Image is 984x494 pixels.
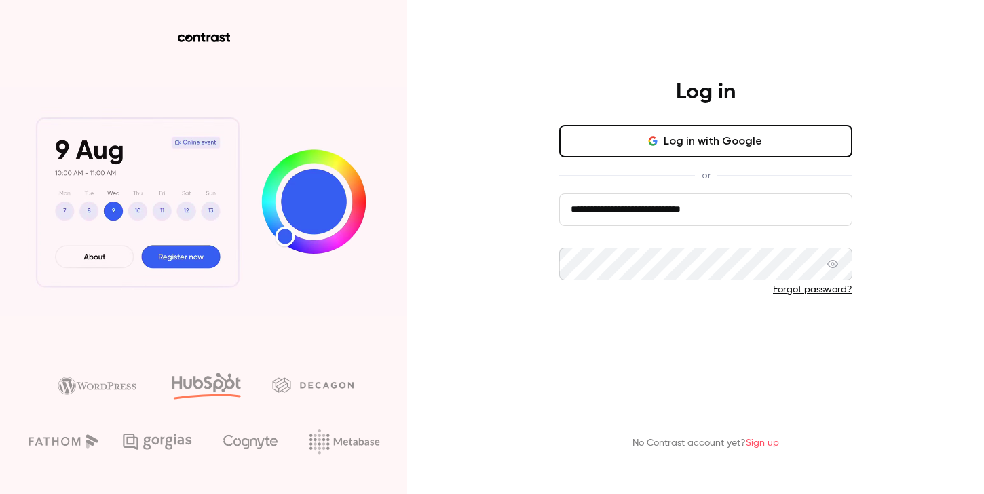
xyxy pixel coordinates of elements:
h4: Log in [676,79,736,106]
img: decagon [272,377,354,392]
button: Log in [559,318,852,351]
span: or [695,168,717,183]
button: Log in with Google [559,125,852,157]
a: Sign up [746,438,779,448]
a: Forgot password? [773,285,852,294]
p: No Contrast account yet? [632,436,779,451]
